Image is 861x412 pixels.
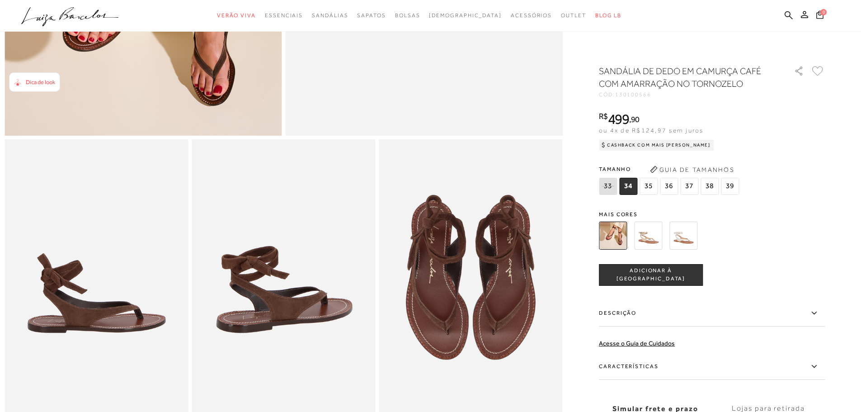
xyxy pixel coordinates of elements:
[599,300,825,327] label: Descrição
[26,79,55,85] span: Dica de look
[608,111,629,127] span: 499
[599,222,627,250] img: SANDÁLIA DE DEDO EM CAMURÇA CAFÉ COM AMARRAÇÃO NO TORNOZELO
[599,354,825,380] label: Características
[599,112,608,120] i: R$
[599,140,714,151] div: Cashback com Mais [PERSON_NAME]
[634,222,662,250] img: SANDÁLIA DE DEDO EM METALIZADO DOURADO COM AMARRAÇÃO NO TORNOZELO
[599,340,675,347] a: Acesse o Guia de Cuidados
[312,12,348,19] span: Sandálias
[217,12,256,19] span: Verão Viva
[595,12,621,19] span: BLOG LB
[357,7,386,24] a: categoryNavScreenReaderText
[599,65,768,90] h1: SANDÁLIA DE DEDO EM CAMURÇA CAFÉ COM AMARRAÇÃO NO TORNOZELO
[680,178,698,195] span: 37
[429,7,502,24] a: noSubCategoriesText
[599,162,741,176] span: Tamanho
[395,7,420,24] a: categoryNavScreenReaderText
[599,267,702,283] span: ADICIONAR À [GEOGRAPHIC_DATA]
[599,92,780,97] div: CÓD:
[395,12,420,19] span: Bolsas
[561,12,586,19] span: Outlet
[561,7,586,24] a: categoryNavScreenReaderText
[647,162,737,177] button: Guia de Tamanhos
[820,9,827,15] span: 0
[595,7,621,24] a: BLOG LB
[265,7,303,24] a: categoryNavScreenReaderText
[615,91,651,98] span: 130100566
[619,178,637,195] span: 34
[429,12,502,19] span: [DEMOGRAPHIC_DATA]
[511,12,552,19] span: Acessórios
[640,178,658,195] span: 35
[599,212,825,217] span: Mais cores
[701,178,719,195] span: 38
[631,114,640,124] span: 90
[357,12,386,19] span: Sapatos
[660,178,678,195] span: 36
[511,7,552,24] a: categoryNavScreenReaderText
[217,7,256,24] a: categoryNavScreenReaderText
[629,115,640,123] i: ,
[599,264,703,286] button: ADICIONAR À [GEOGRAPHIC_DATA]
[599,127,703,134] span: ou 4x de R$124,97 sem juros
[669,222,697,250] img: SANDÁLIA RASTEIRA EM COURO OFF WHITE COM FECHAMENTO NO TORNOZELO
[265,12,303,19] span: Essenciais
[599,178,617,195] span: 33
[312,7,348,24] a: categoryNavScreenReaderText
[814,10,826,22] button: 0
[721,178,739,195] span: 39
